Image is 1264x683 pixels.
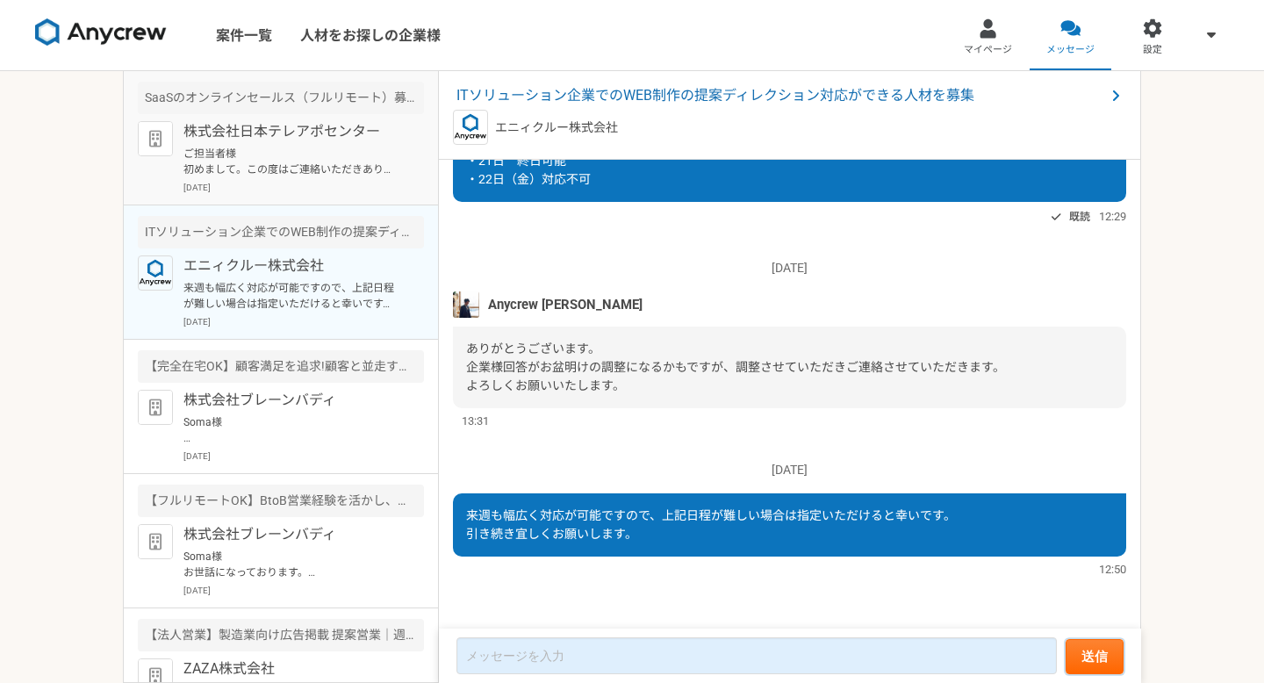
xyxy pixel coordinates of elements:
[183,280,400,312] p: 来週も幅広く対応が可能ですので、上記日程が難しい場合は指定いただけると幸いです。 引き続き宜しくお願いします。
[183,549,400,580] p: Soma様 お世話になっております。 株式会社ブレーンバディの[PERSON_NAME]でございます。 本日面談を予定しておりましたが、入室が確認されませんでしたので、 キャンセルとさせていただ...
[964,43,1012,57] span: マイページ
[138,255,173,291] img: logo_text_blue_01.png
[466,508,956,541] span: 来週も幅広く対応が可能ですので、上記日程が難しい場合は指定いただけると幸いです。 引き続き宜しくお願いします。
[35,18,167,47] img: 8DqYSo04kwAAAAASUVORK5CYII=
[183,524,400,545] p: 株式会社ブレーンバディ
[453,291,479,318] img: tomoya_yamashita.jpeg
[183,255,400,277] p: エニィクルー株式会社
[138,216,424,248] div: ITソリューション企業でのWEB制作の提案ディレクション対応ができる人材を募集
[183,121,400,142] p: 株式会社日本テレアポセンター
[183,414,400,446] p: Soma様 お世話になっております。 株式会社ブレーンバディ採用担当です。 この度は、数ある企業の中から弊社に興味を持っていただき、誠にありがとうございます。 社内で慎重に選考した結果、誠に残念...
[1143,43,1162,57] span: 設定
[462,413,489,429] span: 13:31
[138,82,424,114] div: SaaSのオンラインセールス（フルリモート）募集
[1099,208,1126,225] span: 12:29
[1069,206,1090,227] span: 既読
[453,259,1126,277] p: [DATE]
[138,524,173,559] img: default_org_logo-42cde973f59100197ec2c8e796e4974ac8490bb5b08a0eb061ff975e4574aa76.png
[1046,43,1095,57] span: メッセージ
[1066,639,1124,674] button: 送信
[183,181,424,194] p: [DATE]
[495,119,618,137] p: エニィクルー株式会社
[138,619,424,651] div: 【法人営業】製造業向け広告掲載 提案営業｜週15h｜時給2500円~
[183,584,424,597] p: [DATE]
[183,315,424,328] p: [DATE]
[138,390,173,425] img: default_org_logo-42cde973f59100197ec2c8e796e4974ac8490bb5b08a0eb061ff975e4574aa76.png
[453,110,488,145] img: logo_text_blue_01.png
[466,341,1005,392] span: ありがとうございます。 企業様回答がお盆明けの調整になるかもですが、調整させていただきご連絡させていただきます。 よろしくお願いいたします。
[183,658,400,679] p: ZAZA株式会社
[138,485,424,517] div: 【フルリモートOK】BtoB営業経験を活かし、戦略的ISとして活躍!
[138,350,424,383] div: 【完全在宅OK】顧客満足を追求!顧客と並走するCS募集!
[453,461,1126,479] p: [DATE]
[183,146,400,177] p: ご担当者様 初めまして。この度はご連絡いただきありがとうございます。 日程を登録いたしましたのでご確認お願いします。 当日は宜しくお願いします。
[456,85,1105,106] span: ITソリューション企業でのWEB制作の提案ディレクション対応ができる人材を募集
[138,121,173,156] img: default_org_logo-42cde973f59100197ec2c8e796e4974ac8490bb5b08a0eb061ff975e4574aa76.png
[1099,561,1126,578] span: 12:50
[183,449,424,463] p: [DATE]
[488,295,643,314] span: Anycrew [PERSON_NAME]
[183,390,400,411] p: 株式会社ブレーンバディ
